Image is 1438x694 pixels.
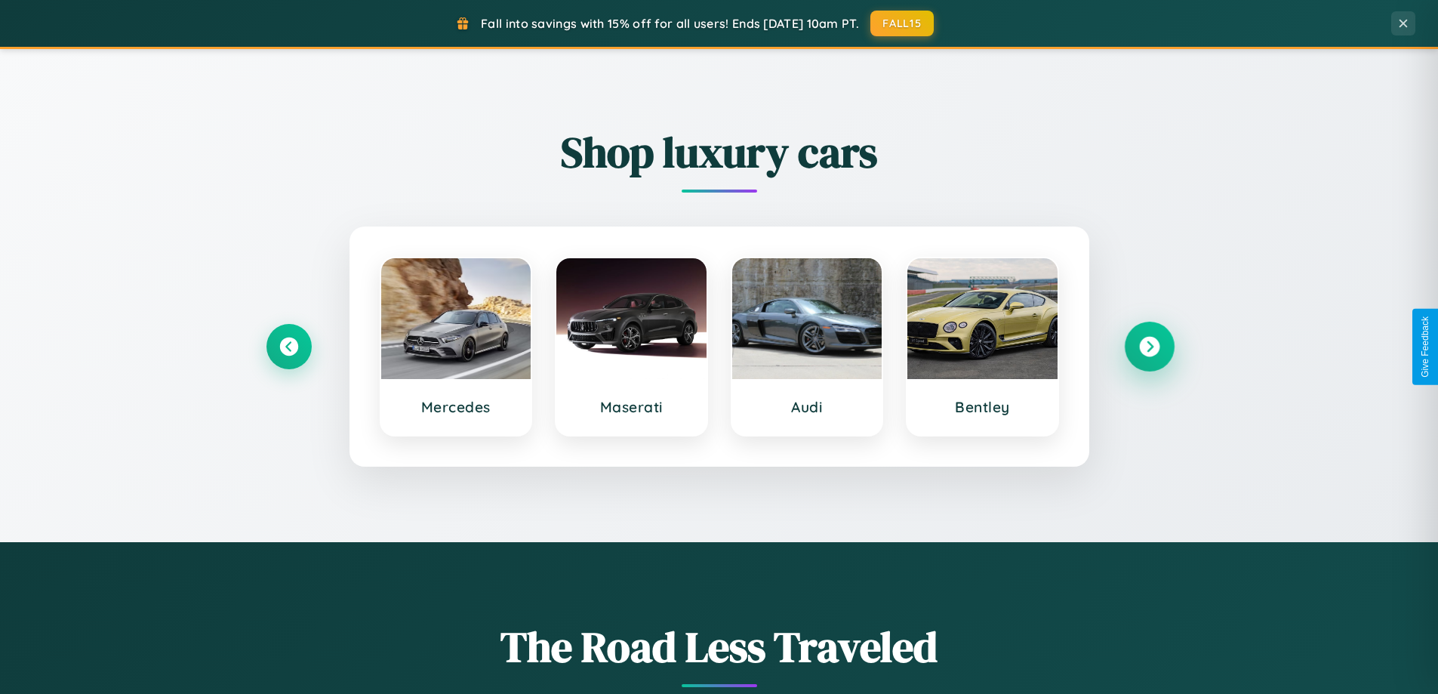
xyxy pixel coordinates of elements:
[396,398,516,416] h3: Mercedes
[870,11,934,36] button: FALL15
[266,123,1172,181] h2: Shop luxury cars
[266,618,1172,676] h1: The Road Less Traveled
[747,398,867,416] h3: Audi
[1420,316,1430,378] div: Give Feedback
[922,398,1042,416] h3: Bentley
[481,16,859,31] span: Fall into savings with 15% off for all users! Ends [DATE] 10am PT.
[571,398,691,416] h3: Maserati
